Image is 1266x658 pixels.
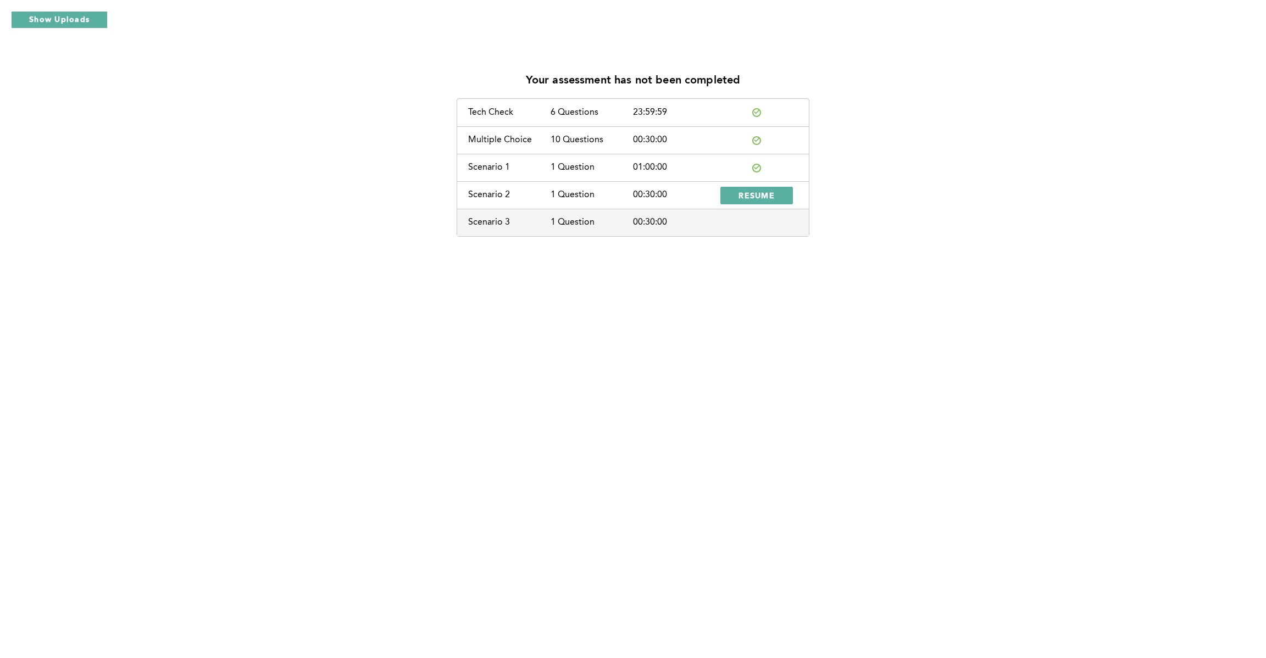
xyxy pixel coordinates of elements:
[720,187,793,204] button: RESUME
[468,108,551,118] div: Tech Check
[633,218,715,227] div: 00:30:00
[633,163,715,172] div: 01:00:00
[551,108,633,118] div: 6 Questions
[468,190,551,200] div: Scenario 2
[551,218,633,227] div: 1 Question
[551,190,633,200] div: 1 Question
[738,190,775,200] span: RESUME
[11,11,108,29] button: Show Uploads
[633,190,715,200] div: 00:30:00
[526,75,741,87] p: Your assessment has not been completed
[468,163,551,172] div: Scenario 1
[551,163,633,172] div: 1 Question
[551,135,633,145] div: 10 Questions
[633,135,715,145] div: 00:30:00
[468,218,551,227] div: Scenario 3
[468,135,551,145] div: Multiple Choice
[633,108,715,118] div: 23:59:59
